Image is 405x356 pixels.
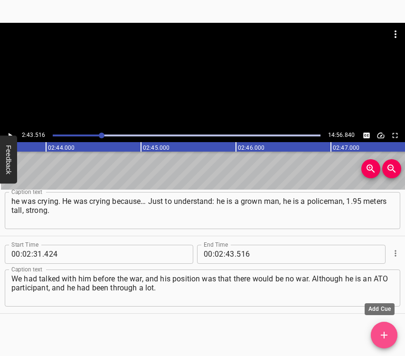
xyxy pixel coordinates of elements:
span: : [224,245,226,264]
input: 02 [22,245,31,264]
div: Play progress [53,135,320,136]
input: 00 [11,245,20,264]
textarea: We had talked with him before the war, and his position was that there would be no war. Although ... [11,274,394,301]
span: : [213,245,215,264]
input: 516 [236,245,323,264]
button: Zoom Out [382,159,401,178]
text: 02:45.000 [143,144,170,151]
button: Cue Options [389,247,402,260]
input: 31 [33,245,42,264]
span: : [20,245,22,264]
input: 43 [226,245,235,264]
input: 00 [204,245,213,264]
textarea: he was crying. He was crying because… Just to understand: he is a grown man, he is a policeman, 1... [11,197,394,224]
button: Toggle fullscreen [389,129,401,142]
span: . [235,245,236,264]
div: Cue Options [389,241,400,266]
text: 02:44.000 [48,144,75,151]
text: 02:47.000 [333,144,359,151]
button: Zoom In [361,159,380,178]
button: Add Cue [371,322,397,348]
span: . [42,245,44,264]
span: 2:43.516 [22,132,45,138]
button: Toggle captions [360,129,373,142]
button: Change Playback Speed [375,129,387,142]
text: 02:46.000 [238,144,264,151]
input: 02 [215,245,224,264]
span: : [31,245,33,264]
button: Play/Pause [4,129,16,142]
input: 424 [44,245,131,264]
span: 14:56.840 [328,132,355,138]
